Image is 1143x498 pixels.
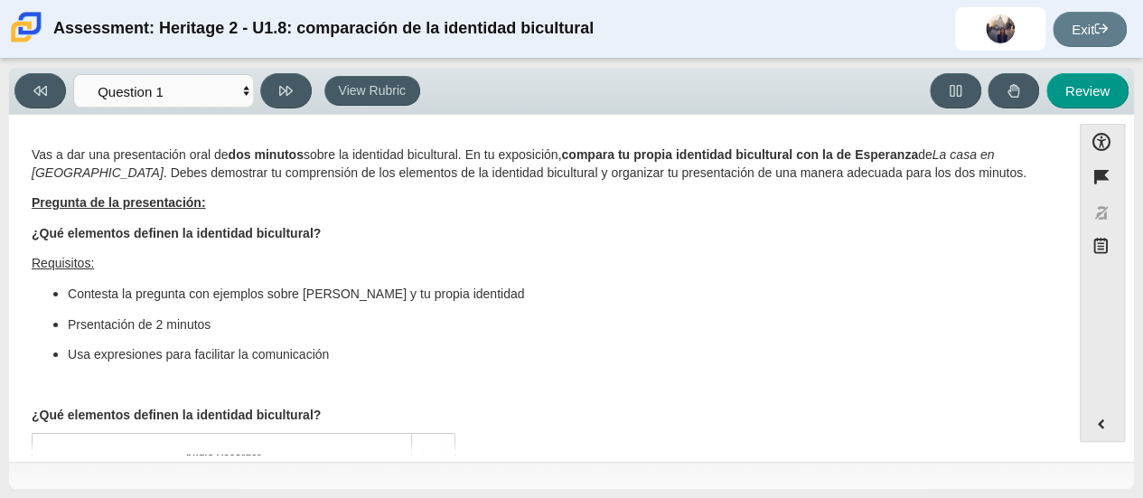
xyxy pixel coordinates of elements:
button: Open Accessibility Menu [1080,124,1125,159]
div: Assessment items [18,124,1062,455]
a: Exit [1053,12,1127,47]
button: Toggle response masking [1080,195,1125,230]
p: Vas a dar una presentación oral de sobre la identidad bicultural. En tu exposición, de . Debes de... [32,146,1048,182]
b: ¿Qué elementos definen la identidad bicultural? [32,225,321,241]
div: Assessment: Heritage 2 - U1.8: comparación de la identidad bicultural [53,7,594,51]
button: Notepad [1080,230,1125,268]
strong: Pregunta de la presentación: [32,194,206,211]
img: britta.barnhart.NdZ84j [986,14,1015,43]
strong: compara tu propia identidad bicultural con la de Esperanza [561,146,918,163]
p: Usa expresiones para facilitar la comunicación [68,346,1048,364]
button: Review [1046,73,1129,108]
strong: dos minutos [229,146,304,163]
a: Carmen School of Science & Technology [7,33,45,49]
button: View Rubric [324,76,420,107]
img: Carmen School of Science & Technology [7,8,45,46]
button: Flag item [1080,159,1125,194]
u: Requisitos: [32,255,94,271]
button: Raise Your Hand [988,73,1039,108]
p: Contesta la pregunta con ejemplos sobre [PERSON_NAME] y tu propia identidad [68,286,1048,304]
p: Prsentación de 2 minutos [68,316,1048,334]
i: La casa en [GEOGRAPHIC_DATA] [32,146,994,181]
button: Expand menu. Displays the button labels. [1081,407,1124,441]
b: ¿Qué elementos definen la identidad bicultural? [32,407,321,423]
